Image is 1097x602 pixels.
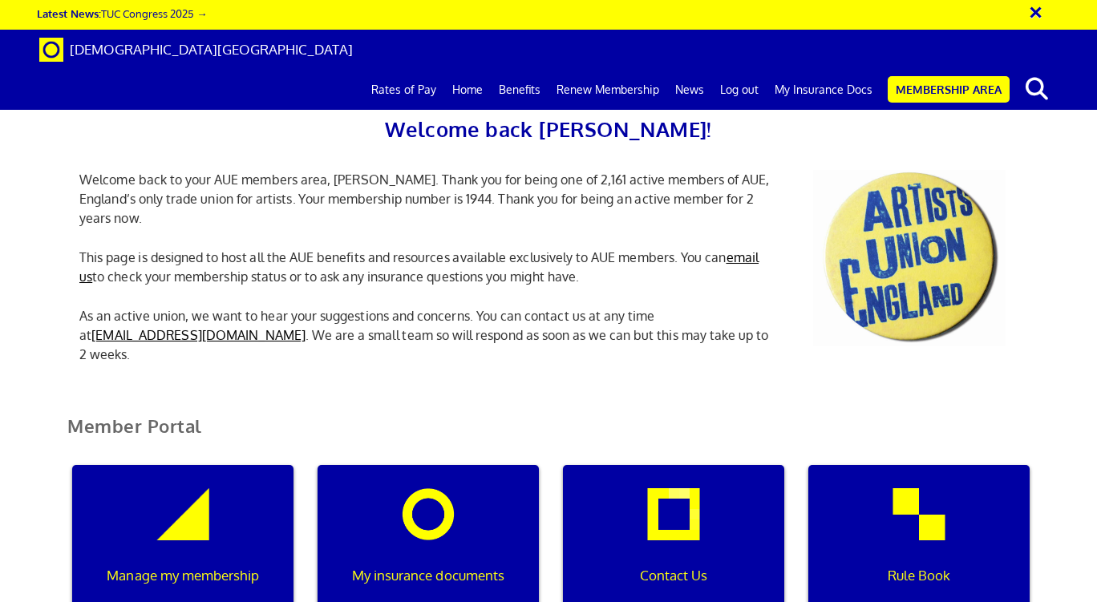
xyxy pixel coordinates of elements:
p: Contact Us [574,565,773,586]
a: [EMAIL_ADDRESS][DOMAIN_NAME] [91,327,306,343]
a: Latest News:TUC Congress 2025 → [37,6,207,20]
a: Home [444,70,491,110]
a: My Insurance Docs [767,70,880,110]
h2: Member Portal [55,416,1042,455]
a: Rates of Pay [363,70,444,110]
a: News [667,70,712,110]
a: Log out [712,70,767,110]
strong: Latest News: [37,6,101,20]
p: As an active union, we want to hear your suggestions and concerns. You can contact us at any time... [67,306,789,364]
p: This page is designed to host all the AUE benefits and resources available exclusively to AUE mem... [67,248,789,286]
p: Welcome back to your AUE members area, [PERSON_NAME]. Thank you for being one of 2,161 active mem... [67,170,789,228]
h2: Welcome back [PERSON_NAME]! [67,112,1030,146]
a: Benefits [491,70,548,110]
a: Brand [DEMOGRAPHIC_DATA][GEOGRAPHIC_DATA] [27,30,365,70]
a: Renew Membership [548,70,667,110]
p: Rule Book [820,565,1018,586]
button: search [1013,72,1062,106]
a: Membership Area [888,76,1010,103]
p: My insurance documents [329,565,528,586]
span: [DEMOGRAPHIC_DATA][GEOGRAPHIC_DATA] [70,41,353,58]
p: Manage my membership [83,565,282,586]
